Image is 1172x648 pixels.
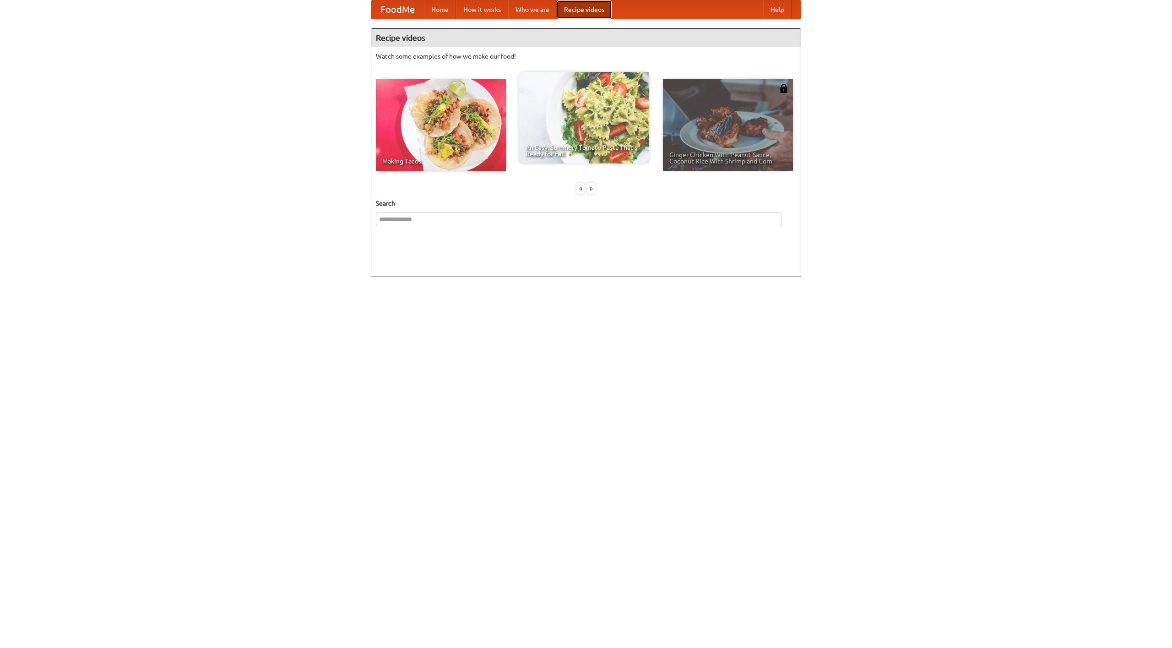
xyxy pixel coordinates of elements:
p: Watch some examples of how we make our food! [376,52,796,61]
img: 483408.png [779,84,788,93]
a: FoodMe [371,0,424,19]
a: An Easy, Summery Tomato Pasta That's Ready for Fall [519,72,649,163]
a: Home [424,0,456,19]
div: » [587,183,596,194]
span: Making Tacos [382,158,499,164]
a: Help [763,0,792,19]
h4: Recipe videos [371,29,801,47]
a: Recipe videos [557,0,612,19]
span: An Easy, Summery Tomato Pasta That's Ready for Fall [526,144,643,157]
div: « [576,183,585,194]
a: How it works [456,0,508,19]
a: Who we are [508,0,557,19]
h5: Search [376,199,796,208]
a: Making Tacos [376,79,506,171]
